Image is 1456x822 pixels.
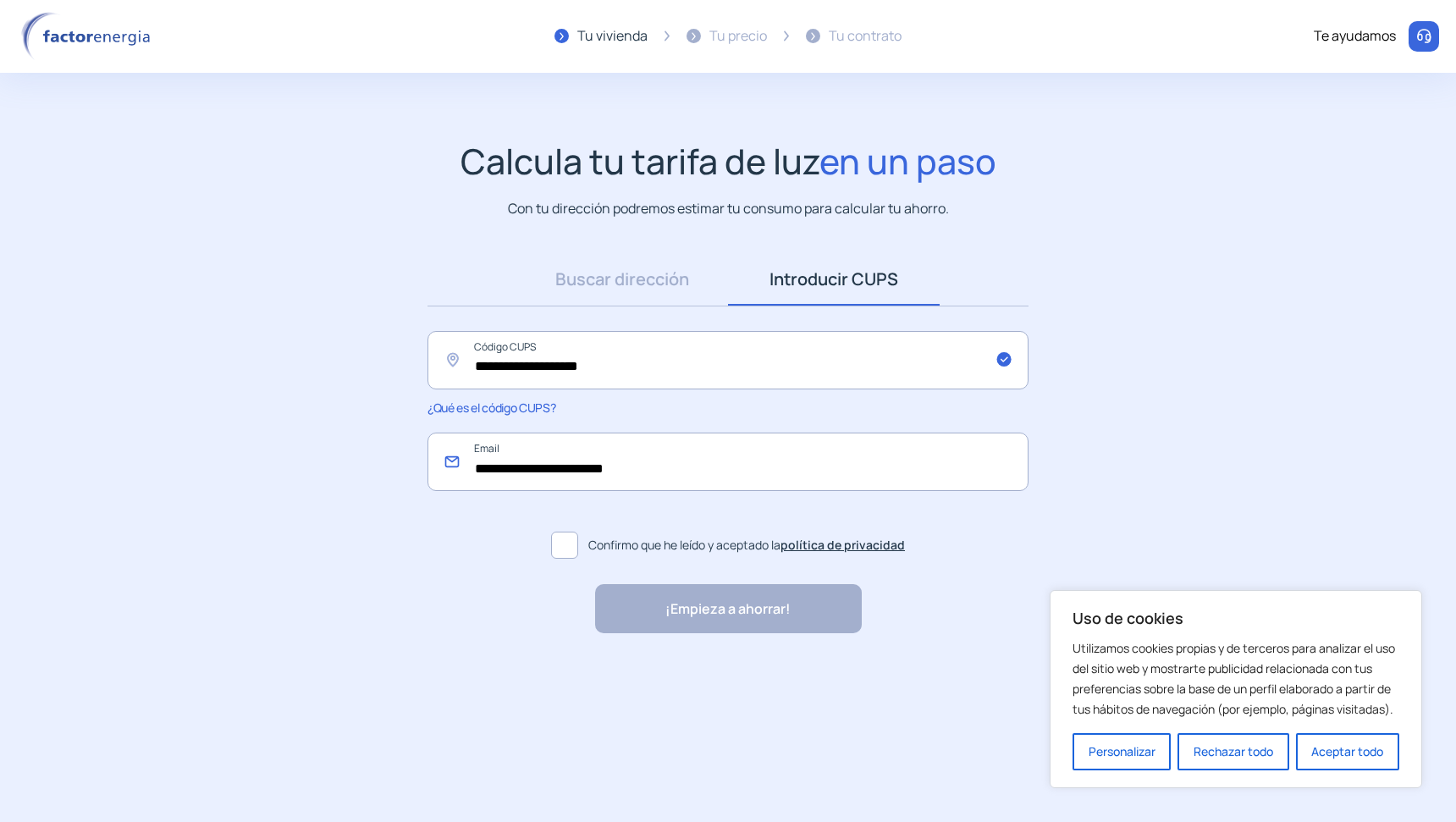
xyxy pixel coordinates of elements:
[577,25,648,47] div: Tu vivienda
[1314,25,1396,47] div: Te ayudamos
[508,198,949,219] p: Con tu dirección podremos estimar tu consumo para calcular tu ahorro.
[1050,590,1422,788] div: Uso de cookies
[1296,733,1399,770] button: Aceptar todo
[829,25,902,47] div: Tu contrato
[819,137,996,185] span: en un paso
[728,253,940,306] a: Introducir CUPS
[567,654,763,676] p: "Rapidez y buen trato al cliente"
[709,25,767,47] div: Tu precio
[17,12,161,61] img: logo factor
[1177,733,1288,770] button: Rechazar todo
[780,537,905,553] a: política de privacidad
[461,141,996,182] h1: Calcula tu tarifa de luz
[588,536,905,554] span: Confirmo que he leído y aceptado la
[1415,28,1432,45] img: llamar
[516,253,728,306] a: Buscar dirección
[427,400,555,416] span: ¿Qué es el código CUPS?
[1073,638,1399,720] p: Utilizamos cookies propias y de terceros para analizar el uso del sitio web y mostrarte publicida...
[771,659,890,672] img: Trustpilot
[1073,608,1399,628] p: Uso de cookies
[1073,733,1171,770] button: Personalizar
